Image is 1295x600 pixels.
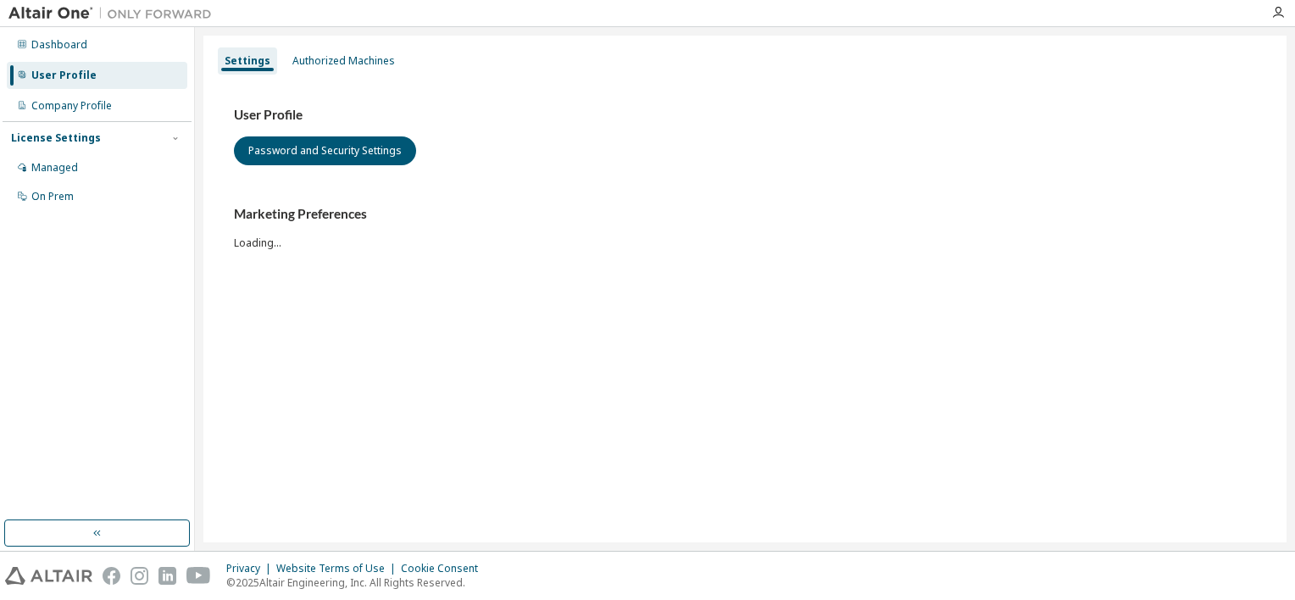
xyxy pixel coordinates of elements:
[31,69,97,82] div: User Profile
[186,567,211,585] img: youtube.svg
[234,107,1256,124] h3: User Profile
[131,567,148,585] img: instagram.svg
[158,567,176,585] img: linkedin.svg
[11,131,101,145] div: License Settings
[401,562,488,575] div: Cookie Consent
[292,54,395,68] div: Authorized Machines
[234,206,1256,249] div: Loading...
[234,206,1256,223] h3: Marketing Preferences
[226,575,488,590] p: © 2025 Altair Engineering, Inc. All Rights Reserved.
[31,190,74,203] div: On Prem
[103,567,120,585] img: facebook.svg
[5,567,92,585] img: altair_logo.svg
[8,5,220,22] img: Altair One
[234,136,416,165] button: Password and Security Settings
[226,562,276,575] div: Privacy
[31,161,78,175] div: Managed
[31,38,87,52] div: Dashboard
[31,99,112,113] div: Company Profile
[276,562,401,575] div: Website Terms of Use
[225,54,270,68] div: Settings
